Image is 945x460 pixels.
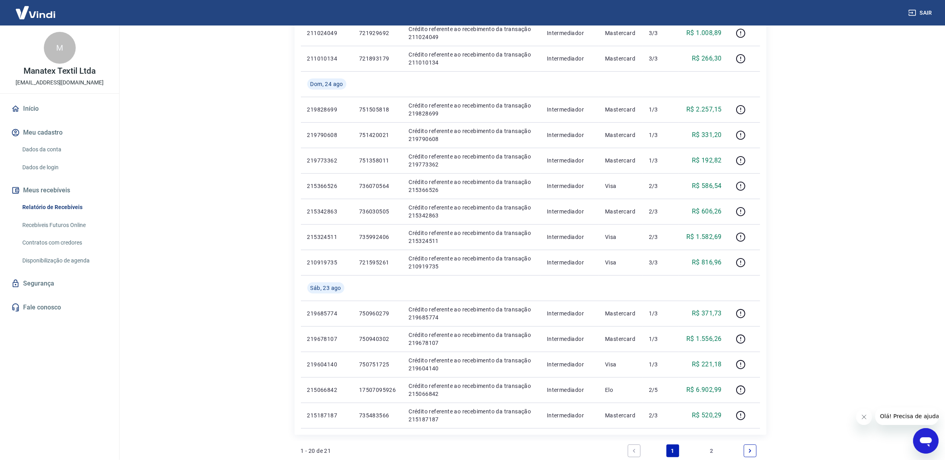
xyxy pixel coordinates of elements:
[10,299,110,316] a: Fale conosco
[605,309,636,317] p: Mastercard
[856,409,872,425] iframe: Fechar mensagem
[649,335,672,343] p: 1/3
[19,253,110,269] a: Disponibilização de agenda
[649,258,672,266] p: 3/3
[409,407,534,423] p: Crédito referente ao recebimento da transação 215187187
[605,258,636,266] p: Visa
[605,207,636,215] p: Mastercard
[913,428,939,454] iframe: Botão para abrir a janela de mensagens
[307,258,346,266] p: 210919735
[605,131,636,139] p: Mastercard
[307,309,346,317] p: 219685774
[307,106,346,114] p: 219828699
[359,233,396,241] p: 735992406
[5,6,67,12] span: Olá! Precisa de ajuda?
[359,29,396,37] p: 721929692
[649,386,672,394] p: 2/5
[649,157,672,164] p: 1/3
[692,309,722,318] p: R$ 371,73
[307,360,346,368] p: 219604140
[692,258,722,267] p: R$ 816,96
[686,105,721,114] p: R$ 2.257,15
[409,254,534,270] p: Crédito referente ao recebimento da transação 210919735
[547,55,592,63] p: Intermediador
[547,233,592,241] p: Intermediador
[307,207,346,215] p: 215342863
[692,411,722,420] p: R$ 520,29
[686,334,721,344] p: R$ 1.556,26
[686,232,721,242] p: R$ 1.582,69
[409,102,534,117] p: Crédito referente ao recebimento da transação 219828699
[649,360,672,368] p: 1/3
[547,386,592,394] p: Intermediador
[359,157,396,164] p: 751358011
[16,78,104,87] p: [EMAIL_ADDRESS][DOMAIN_NAME]
[409,204,534,219] p: Crédito referente ao recebimento da transação 215342863
[649,233,672,241] p: 2/3
[605,55,636,63] p: Mastercard
[649,29,672,37] p: 3/3
[649,55,672,63] p: 3/3
[409,331,534,347] p: Crédito referente ao recebimento da transação 219678107
[692,207,722,216] p: R$ 606,26
[307,233,346,241] p: 215324511
[547,411,592,419] p: Intermediador
[875,407,939,425] iframe: Mensagem da empresa
[409,25,534,41] p: Crédito referente ao recebimento da transação 211024049
[605,182,636,190] p: Visa
[19,217,110,233] a: Recebíveis Futuros Online
[628,444,640,457] a: Previous page
[10,124,110,141] button: Meu cadastro
[409,127,534,143] p: Crédito referente ao recebimento da transação 219790608
[547,360,592,368] p: Intermediador
[359,258,396,266] p: 721595261
[301,447,331,455] p: 1 - 20 de 21
[359,207,396,215] p: 736030505
[409,178,534,194] p: Crédito referente ao recebimento da transação 215366526
[649,106,672,114] p: 1/3
[705,444,718,457] a: Page 2
[547,131,592,139] p: Intermediador
[10,275,110,292] a: Segurança
[359,106,396,114] p: 751505818
[666,444,679,457] a: Page 1 is your current page
[409,51,534,67] p: Crédito referente ao recebimento da transação 211010134
[307,386,346,394] p: 215066842
[307,182,346,190] p: 215366526
[692,54,722,63] p: R$ 266,30
[686,28,721,38] p: R$ 1.008,89
[547,335,592,343] p: Intermediador
[649,309,672,317] p: 1/3
[10,0,61,25] img: Vindi
[359,131,396,139] p: 751420021
[692,130,722,140] p: R$ 331,20
[692,360,722,369] p: R$ 221,18
[547,182,592,190] p: Intermediador
[692,156,722,165] p: R$ 192,82
[24,67,96,75] p: Manatex Textil Ltda
[307,411,346,419] p: 215187187
[10,182,110,199] button: Meus recebíveis
[307,335,346,343] p: 219678107
[409,153,534,168] p: Crédito referente ao recebimento da transação 219773362
[649,182,672,190] p: 2/3
[307,131,346,139] p: 219790608
[605,157,636,164] p: Mastercard
[359,309,396,317] p: 750960279
[44,32,76,64] div: M
[744,444,756,457] a: Next page
[547,207,592,215] p: Intermediador
[547,157,592,164] p: Intermediador
[409,305,534,321] p: Crédito referente ao recebimento da transação 219685774
[359,55,396,63] p: 721893179
[359,182,396,190] p: 736070564
[547,309,592,317] p: Intermediador
[605,233,636,241] p: Visa
[547,29,592,37] p: Intermediador
[19,141,110,158] a: Dados da conta
[359,411,396,419] p: 735483566
[19,199,110,215] a: Relatório de Recebíveis
[409,229,534,245] p: Crédito referente ao recebimento da transação 215324511
[692,181,722,191] p: R$ 586,54
[907,6,935,20] button: Sair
